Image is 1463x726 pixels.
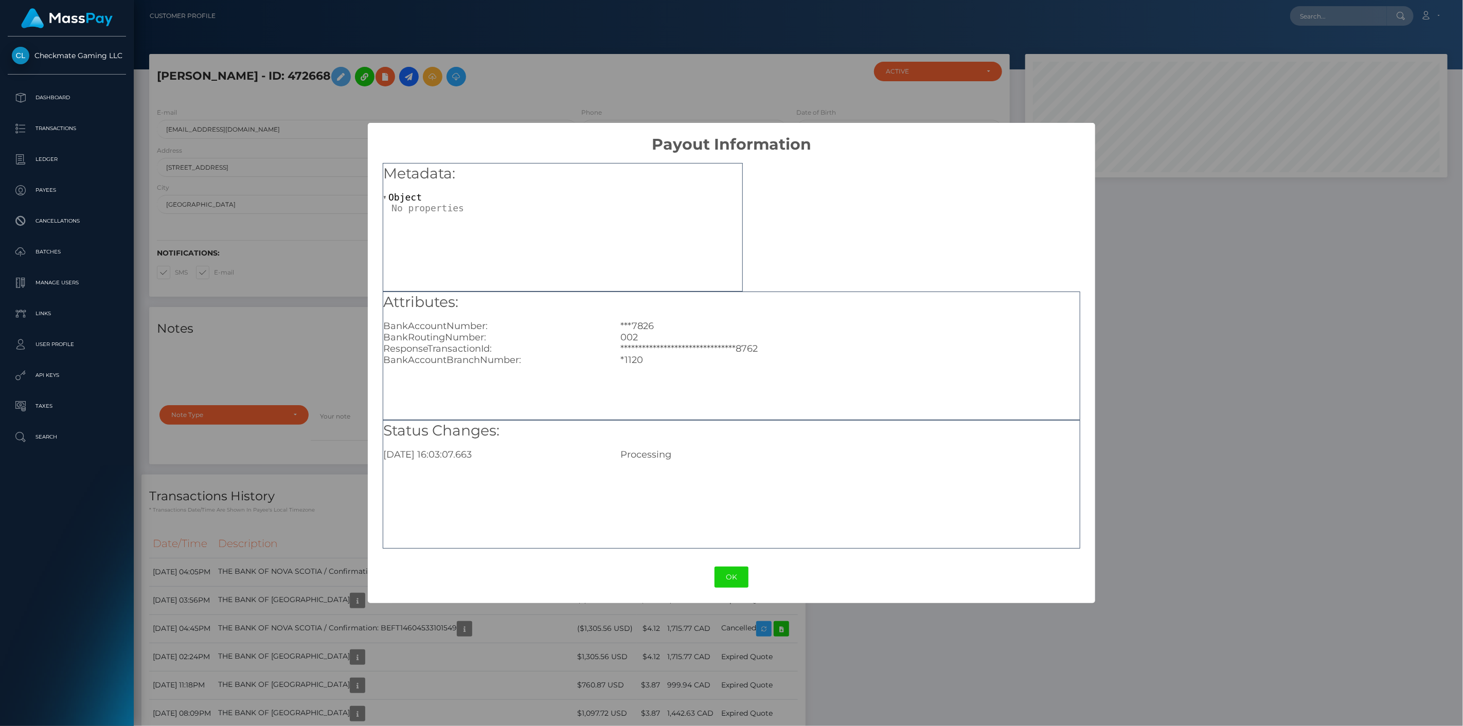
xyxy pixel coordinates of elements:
[12,244,122,260] p: Batches
[12,337,122,352] p: User Profile
[383,164,742,184] h5: Metadata:
[383,421,1080,441] h5: Status Changes:
[12,275,122,291] p: Manage Users
[376,354,613,366] div: BankAccountBranchNumber:
[12,398,122,414] p: Taxes
[8,51,126,60] span: Checkmate Gaming LLC
[12,213,122,229] p: Cancellations
[376,343,613,354] div: ResponseTransactionId:
[12,152,122,167] p: Ledger
[376,332,613,343] div: BankRoutingNumber:
[376,320,613,332] div: BankAccountNumber:
[12,183,122,198] p: Payees
[388,192,422,203] span: Object
[12,121,122,136] p: Transactions
[613,354,1087,366] div: *1120
[383,292,1080,313] h5: Attributes:
[613,449,1087,460] div: Processing
[376,449,613,460] div: [DATE] 16:03:07.663
[12,429,122,445] p: Search
[21,8,113,28] img: MassPay Logo
[715,567,748,588] button: OK
[12,90,122,105] p: Dashboard
[12,47,29,64] img: Checkmate Gaming LLC
[368,123,1095,154] h2: Payout Information
[12,306,122,321] p: Links
[12,368,122,383] p: API Keys
[613,332,1087,343] div: 002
